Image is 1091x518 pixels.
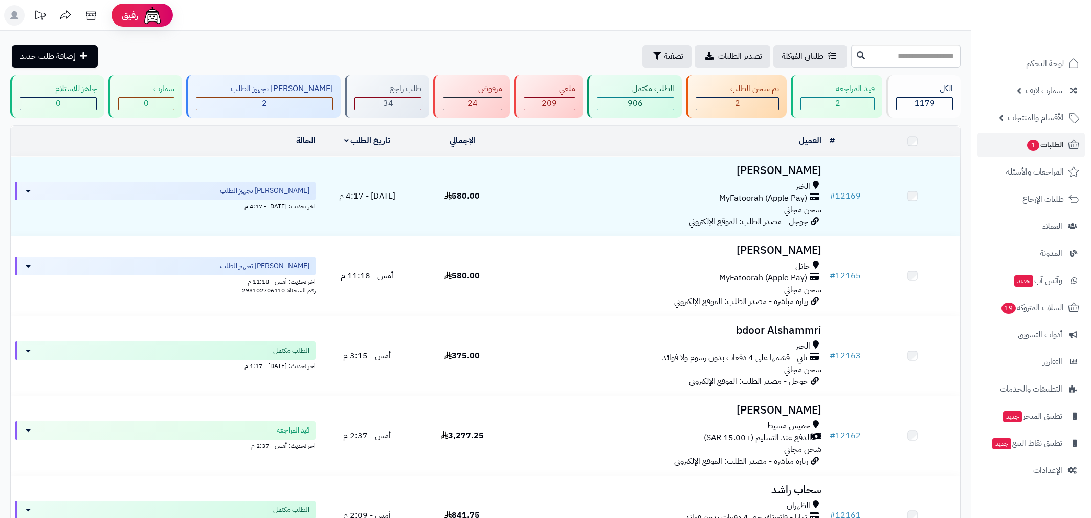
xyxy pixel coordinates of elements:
[977,377,1085,401] a: التطبيقات والخدمات
[991,436,1062,450] span: تطبيق نقاط البيع
[142,5,163,26] img: ai-face.png
[542,97,557,110] span: 209
[1043,355,1062,369] span: التقارير
[443,98,502,110] div: 24
[1000,300,1064,315] span: السلات المتروكة
[830,429,835,442] span: #
[450,135,475,147] a: الإجمالي
[977,404,1085,428] a: تطبيق المتجرجديد
[719,192,807,204] span: MyFatoorah (Apple Pay)
[296,135,316,147] a: الحالة
[106,75,184,118] a: سمارت 0
[674,455,808,467] span: زيارة مباشرة - مصدر الطلب: الموقع الإلكتروني
[15,440,316,450] div: اخر تحديث: أمس - 2:37 م
[977,295,1085,320] a: السلات المتروكة19
[977,133,1085,157] a: الطلبات1
[15,275,316,286] div: اخر تحديث: أمس - 11:18 م
[830,190,861,202] a: #12169
[628,97,643,110] span: 906
[735,97,740,110] span: 2
[696,98,779,110] div: 2
[977,187,1085,211] a: طلبات الإرجاع
[184,75,343,118] a: [PERSON_NAME] تجهيز الطلب 2
[915,97,935,110] span: 1179
[12,45,98,68] a: إضافة طلب جديد
[220,261,309,271] span: [PERSON_NAME] تجهيز الطلب
[1022,192,1064,206] span: طلبات الإرجاع
[830,350,861,362] a: #12163
[15,360,316,371] div: اخر تحديث: [DATE] - 1:17 م
[1008,111,1064,125] span: الأقسام والمنتجات
[514,245,821,256] h3: [PERSON_NAME]
[220,186,309,196] span: [PERSON_NAME] تجهيز الطلب
[800,83,875,95] div: قيد المراجعه
[830,190,835,202] span: #
[787,500,810,512] span: الظهران
[1002,409,1062,423] span: تطبيق المتجر
[1027,140,1039,151] span: 1
[524,83,575,95] div: ملغي
[830,270,835,282] span: #
[514,404,821,416] h3: [PERSON_NAME]
[343,429,391,442] span: أمس - 2:37 م
[704,432,811,444] span: الدفع عند التسليم (+15.00 SAR)
[767,420,810,432] span: خميس مشيط
[830,135,835,147] a: #
[20,98,96,110] div: 0
[1013,273,1062,288] span: وآتس آب
[830,350,835,362] span: #
[8,75,106,118] a: جاهز للاستلام 0
[784,363,821,376] span: شحن مجاني
[977,160,1085,184] a: المراجعات والأسئلة
[273,505,309,515] span: الطلب مكتمل
[27,5,53,28] a: تحديثات المنصة
[355,98,421,110] div: 34
[684,75,789,118] a: تم شحن الطلب 2
[664,50,683,62] span: تصفية
[696,83,780,95] div: تم شحن الطلب
[689,215,808,228] span: جوجل - مصدر الطلب: الموقع الإلكتروني
[56,97,61,110] span: 0
[896,83,953,95] div: الكل
[514,484,821,496] h3: سحاب راشد
[597,83,674,95] div: الطلب مكتمل
[196,83,333,95] div: [PERSON_NAME] تجهيز الطلب
[144,97,149,110] span: 0
[343,350,391,362] span: أمس - 3:15 م
[977,350,1085,374] a: التقارير
[977,431,1085,456] a: تطبيق نقاط البيعجديد
[122,9,138,21] span: رفيق
[1003,411,1022,422] span: جديد
[444,350,480,362] span: 375.00
[585,75,684,118] a: الطلب مكتمل 906
[796,181,810,192] span: الخبر
[1026,56,1064,71] span: لوحة التحكم
[773,45,847,68] a: طلباتي المُوكلة
[784,284,821,296] span: شحن مجاني
[1026,83,1062,98] span: سمارت لايف
[15,200,316,211] div: اخر تحديث: [DATE] - 4:17 م
[977,268,1085,293] a: وآتس آبجديد
[642,45,692,68] button: تصفية
[801,98,874,110] div: 2
[719,272,807,284] span: MyFatoorah (Apple Pay)
[977,51,1085,76] a: لوحة التحكم
[977,458,1085,483] a: الإعدادات
[196,98,333,110] div: 2
[782,50,823,62] span: طلباتي المُوكلة
[20,83,97,95] div: جاهز للاستلام
[341,270,393,282] span: أمس - 11:18 م
[977,214,1085,239] a: العملاء
[514,325,821,336] h3: bdoor Alshammri
[441,429,484,442] span: 3,277.25
[1040,246,1062,261] span: المدونة
[689,375,808,387] span: جوجل - مصدر الطلب: الموقع الإلكتروني
[977,322,1085,347] a: أدوات التسويق
[1026,138,1064,152] span: الطلبات
[514,165,821,177] h3: [PERSON_NAME]
[799,135,821,147] a: العميل
[118,83,174,95] div: سمارت
[444,190,480,202] span: 580.00
[662,352,807,364] span: تابي - قسّمها على 4 دفعات بدون رسوم ولا فوائد
[524,98,575,110] div: 209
